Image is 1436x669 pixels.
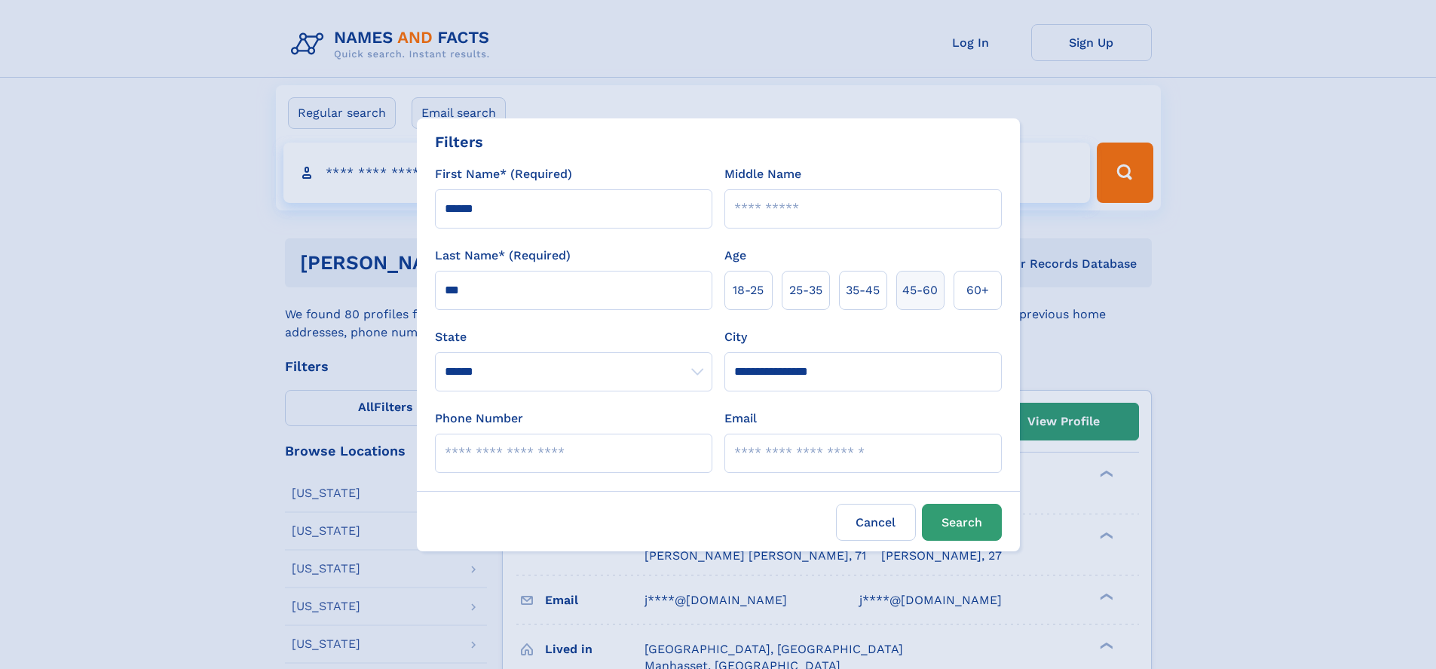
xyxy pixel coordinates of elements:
[435,328,712,346] label: State
[435,410,523,428] label: Phone Number
[435,130,483,153] div: Filters
[435,165,572,183] label: First Name* (Required)
[836,504,916,541] label: Cancel
[902,281,938,299] span: 45‑60
[846,281,880,299] span: 35‑45
[733,281,764,299] span: 18‑25
[724,410,757,428] label: Email
[724,247,746,265] label: Age
[966,281,989,299] span: 60+
[922,504,1002,541] button: Search
[724,328,747,346] label: City
[724,165,801,183] label: Middle Name
[435,247,571,265] label: Last Name* (Required)
[789,281,822,299] span: 25‑35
